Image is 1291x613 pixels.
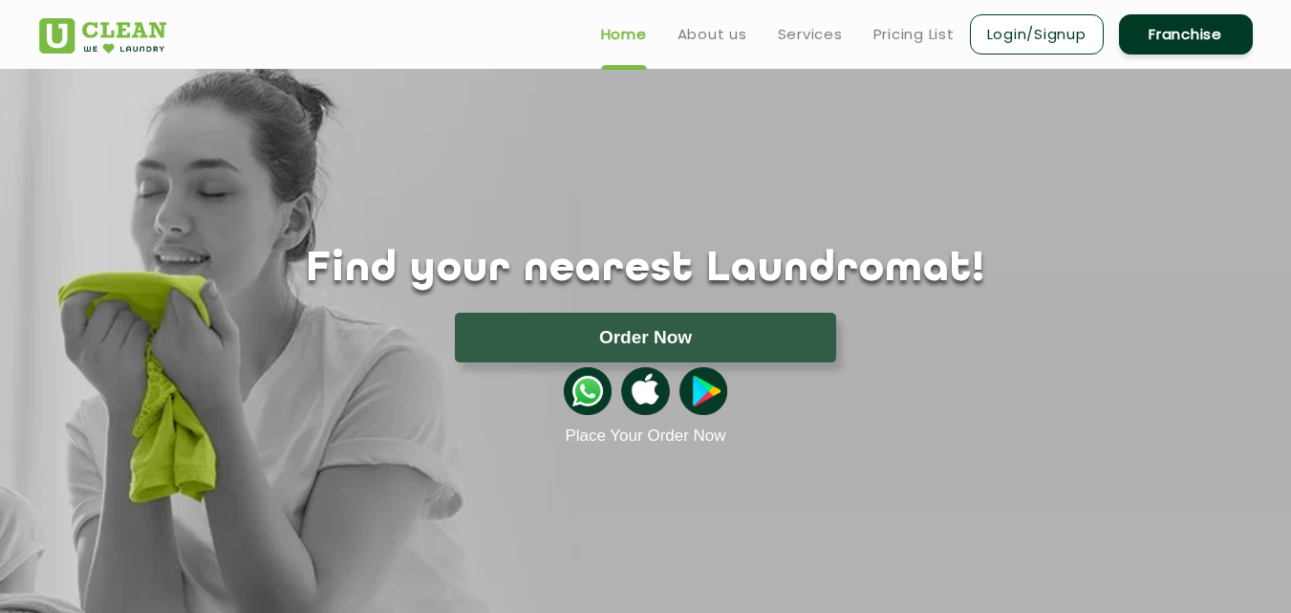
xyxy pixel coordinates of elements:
img: whatsappicon.png [564,367,612,415]
a: Services [778,23,843,46]
a: Pricing List [873,23,955,46]
img: apple-icon.png [621,367,669,415]
img: playstoreicon.png [679,367,727,415]
a: Home [601,23,647,46]
a: About us [678,23,747,46]
a: Franchise [1119,14,1253,55]
a: Place Your Order Now [565,427,725,446]
h1: Find your nearest Laundromat! [25,246,1267,294]
a: Login/Signup [970,14,1104,55]
button: Order Now [455,313,836,362]
img: UClean Laundry and Dry Cleaning [39,18,166,54]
